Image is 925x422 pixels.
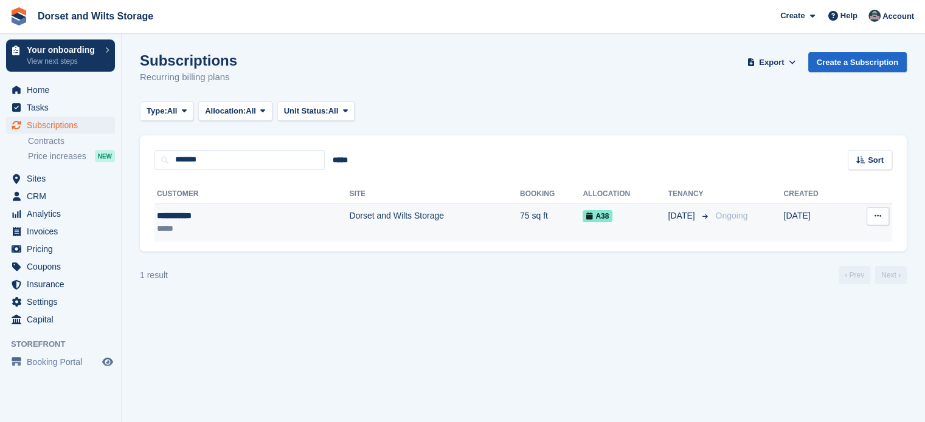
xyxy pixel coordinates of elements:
[11,338,121,350] span: Storefront
[6,258,115,275] a: menu
[27,293,100,310] span: Settings
[27,223,100,240] span: Invoices
[836,266,909,284] nav: Page
[808,52,907,72] a: Create a Subscription
[95,150,115,162] div: NEW
[6,188,115,205] a: menu
[28,149,115,163] a: Price increases NEW
[668,185,710,204] th: Tenancy
[780,10,805,22] span: Create
[882,10,914,22] span: Account
[27,46,99,54] p: Your onboarding
[520,203,583,242] td: 75 sq ft
[868,10,881,22] img: Steph Chick
[583,210,612,222] span: A38
[27,205,100,222] span: Analytics
[27,276,100,293] span: Insurance
[840,10,857,22] span: Help
[10,7,28,26] img: stora-icon-8386f47178a22dfd0bd8f6a31ec36ba5ce8667c1dd55bd0f319d3a0aa187defe.svg
[27,117,100,134] span: Subscriptions
[140,101,193,121] button: Type: All
[6,276,115,293] a: menu
[6,117,115,134] a: menu
[745,52,799,72] button: Export
[27,170,100,187] span: Sites
[198,101,272,121] button: Allocation: All
[154,185,349,204] th: Customer
[520,185,583,204] th: Booking
[6,293,115,310] a: menu
[6,240,115,257] a: menu
[27,81,100,98] span: Home
[100,355,115,369] a: Preview store
[27,240,100,257] span: Pricing
[284,105,328,117] span: Unit Status:
[328,105,339,117] span: All
[783,203,846,242] td: [DATE]
[668,209,697,222] span: [DATE]
[140,269,168,282] div: 1 result
[839,266,870,284] a: Previous
[147,105,167,117] span: Type:
[6,353,115,370] a: menu
[27,353,100,370] span: Booking Portal
[583,185,668,204] th: Allocation
[6,39,115,72] a: Your onboarding View next steps
[759,56,784,69] span: Export
[140,52,237,69] h1: Subscriptions
[27,99,100,116] span: Tasks
[27,56,99,67] p: View next steps
[349,203,520,242] td: Dorset and Wilts Storage
[6,223,115,240] a: menu
[33,6,158,26] a: Dorset and Wilts Storage
[6,99,115,116] a: menu
[167,105,178,117] span: All
[783,185,846,204] th: Created
[715,211,747,220] span: Ongoing
[27,258,100,275] span: Coupons
[205,105,246,117] span: Allocation:
[27,311,100,328] span: Capital
[28,151,86,162] span: Price increases
[28,135,115,147] a: Contracts
[6,311,115,328] a: menu
[246,105,256,117] span: All
[6,170,115,187] a: menu
[6,205,115,222] a: menu
[27,188,100,205] span: CRM
[277,101,355,121] button: Unit Status: All
[868,154,884,166] span: Sort
[349,185,520,204] th: Site
[140,70,237,84] p: Recurring billing plans
[6,81,115,98] a: menu
[875,266,907,284] a: Next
